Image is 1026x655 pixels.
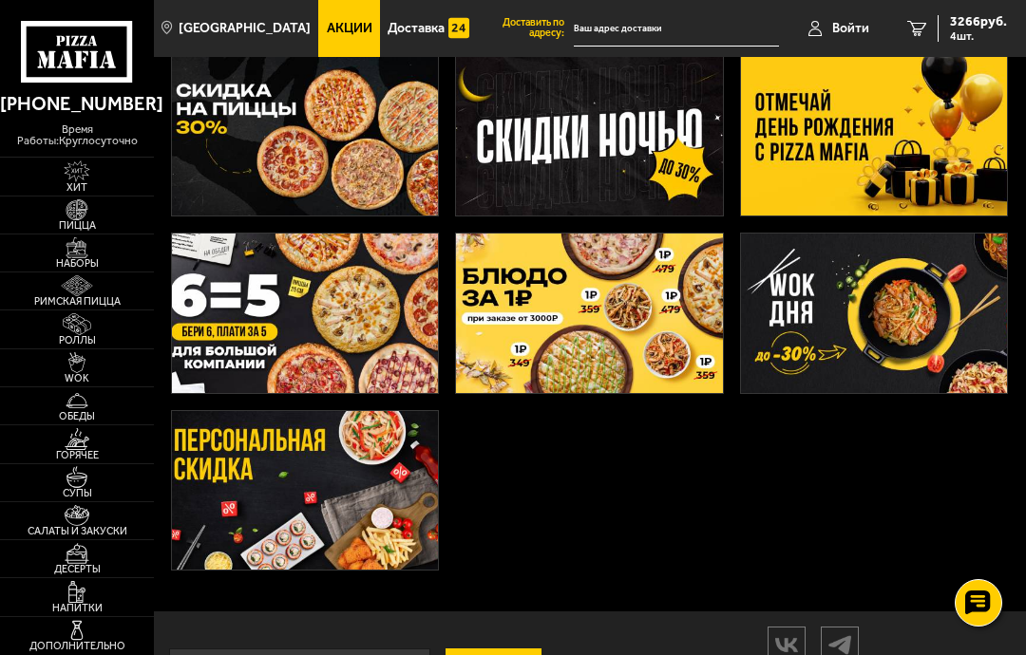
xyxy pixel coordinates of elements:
span: Войти [832,22,869,35]
span: 3266 руб. [950,15,1007,28]
span: Доставить по адресу: [478,18,575,39]
input: Ваш адрес доставки [574,11,779,47]
span: Доставка [388,22,445,35]
span: 4 шт. [950,30,1007,42]
span: Акции [327,22,372,35]
img: 15daf4d41897b9f0e9f617042186c801.svg [448,16,469,40]
span: [GEOGRAPHIC_DATA] [179,22,311,35]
